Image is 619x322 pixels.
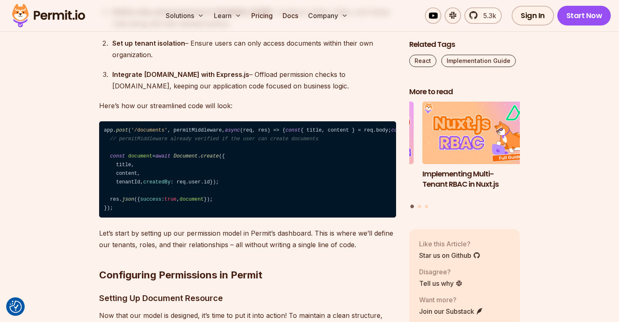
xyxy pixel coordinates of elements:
h3: Setting Up Document Resource [99,292,396,305]
code: app. ( , permitMiddleware, (req, res) => { { title, content } = req. ; tenantId = req. . ; = . ({... [99,121,396,218]
button: Company [305,7,351,24]
span: id [204,179,210,185]
span: await [155,153,171,159]
h3: Implementing Multi-Tenant RBAC in Nuxt.js [422,169,533,190]
span: post [116,127,128,133]
strong: Set up tenant isolation [112,39,185,47]
strong: Integrate [DOMAIN_NAME] with Express.js [112,70,249,79]
a: 5.3k [464,7,502,24]
button: Go to slide 3 [425,205,428,208]
a: Start Now [557,6,611,25]
a: Implementation Guide [441,55,516,67]
span: json [122,197,134,202]
span: const [285,127,301,133]
a: Pricing [248,7,276,24]
li: 3 of 3 [303,102,414,200]
p: Let’s start by setting up our permission model in Permit’s dashboard. This is where we’ll define ... [99,227,396,250]
h3: Implement Multi-Tenancy Role-Based Access Control (RBAC) in MongoDB [303,169,414,199]
span: success [140,197,161,202]
h2: More to read [409,87,520,97]
button: Go to slide 2 [418,205,421,208]
span: const [110,153,125,159]
img: Implementing Multi-Tenant RBAC in Nuxt.js [422,102,533,164]
span: // permitMiddleware already verified if the user can create documents [110,136,318,142]
span: const [391,127,406,133]
p: Here’s how our streamlined code will look: [99,100,396,111]
h2: Related Tags [409,39,520,50]
p: Like this Article? [419,239,480,249]
h2: Configuring Permissions in Permit [99,236,396,282]
button: Go to slide 1 [410,205,414,208]
a: Join our Substack [419,306,483,316]
span: create [201,153,219,159]
p: Disagree? [419,267,463,277]
span: user [189,179,201,185]
a: Star us on Github [419,250,480,260]
a: Docs [279,7,301,24]
a: Sign In [512,6,554,25]
button: Learn [211,7,245,24]
button: Solutions [162,7,207,24]
img: Revisit consent button [9,301,22,313]
div: Posts [409,102,520,210]
button: Consent Preferences [9,301,22,313]
a: Implementing Multi-Tenant RBAC in Nuxt.jsImplementing Multi-Tenant RBAC in Nuxt.js [422,102,533,200]
span: document [128,153,153,159]
img: Implement Multi-Tenancy Role-Based Access Control (RBAC) in MongoDB [303,102,414,164]
div: – Ensure users can only access documents within their own organization. [112,37,396,60]
span: body [376,127,388,133]
span: true [165,197,176,202]
span: Document [174,153,198,159]
span: async [225,127,240,133]
span: '/documents' [131,127,167,133]
img: Permit logo [8,2,89,30]
span: 5.3k [478,11,496,21]
a: Tell us why [419,278,463,288]
span: document [180,197,204,202]
span: createdBy [143,179,170,185]
div: – Offload permission checks to [DOMAIN_NAME], keeping our application code focused on business lo... [112,69,396,92]
p: Want more? [419,295,483,305]
li: 1 of 3 [422,102,533,200]
a: React [409,55,436,67]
